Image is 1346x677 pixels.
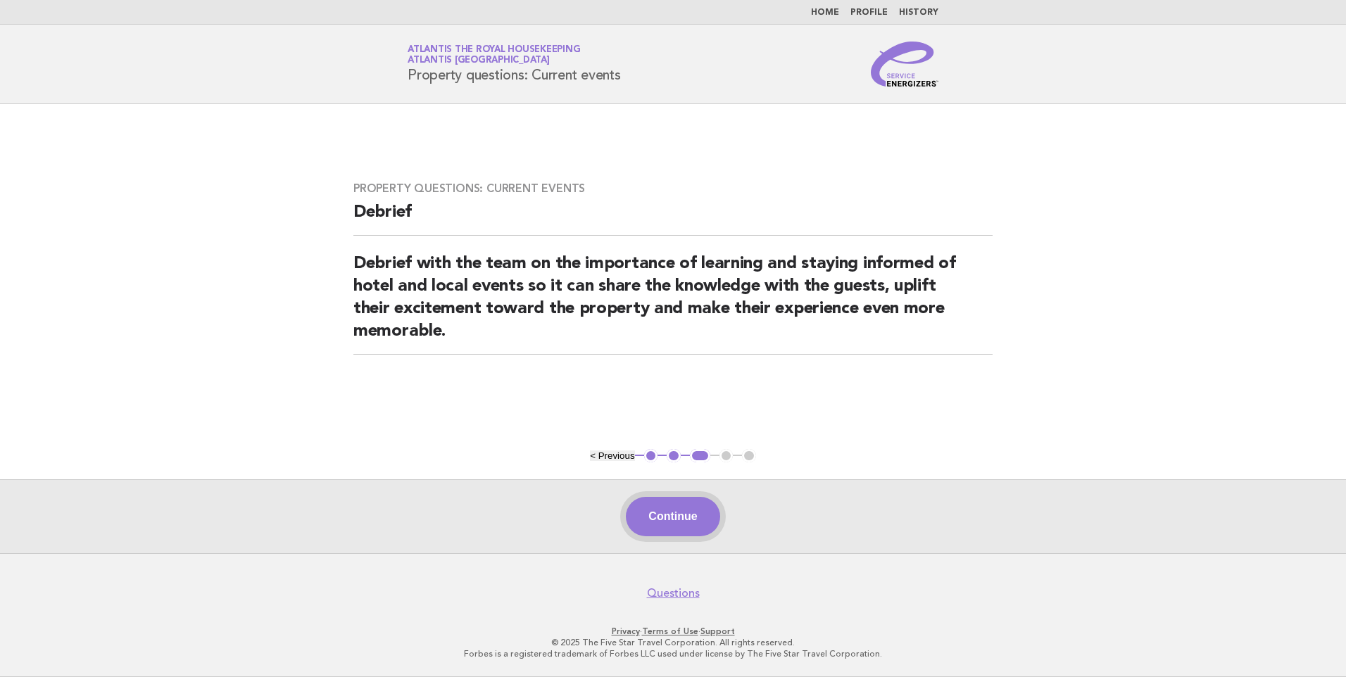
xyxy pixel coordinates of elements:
a: Terms of Use [642,626,698,636]
h2: Debrief [353,201,993,236]
span: Atlantis [GEOGRAPHIC_DATA] [408,56,550,65]
h3: Property questions: Current events [353,182,993,196]
a: Home [811,8,839,17]
p: · · [242,626,1104,637]
h2: Debrief with the team on the importance of learning and staying informed of hotel and local event... [353,253,993,355]
button: < Previous [590,450,634,461]
a: Atlantis the Royal HousekeepingAtlantis [GEOGRAPHIC_DATA] [408,45,580,65]
a: Privacy [612,626,640,636]
p: Forbes is a registered trademark of Forbes LLC used under license by The Five Star Travel Corpora... [242,648,1104,659]
button: 1 [644,449,658,463]
a: Support [700,626,735,636]
h1: Property questions: Current events [408,46,621,82]
a: Profile [850,8,888,17]
a: History [899,8,938,17]
a: Questions [647,586,700,600]
img: Service Energizers [871,42,938,87]
button: 3 [690,449,710,463]
p: © 2025 The Five Star Travel Corporation. All rights reserved. [242,637,1104,648]
button: Continue [626,497,719,536]
button: 2 [667,449,681,463]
